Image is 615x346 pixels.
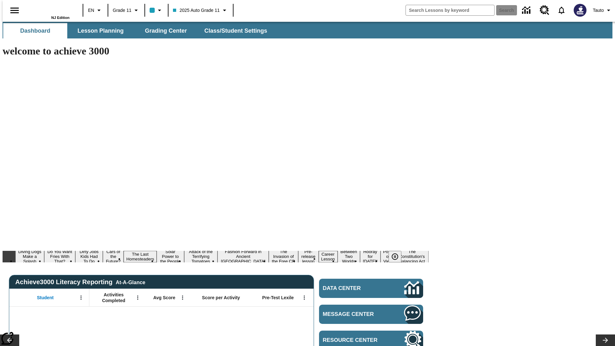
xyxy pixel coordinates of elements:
[153,295,175,301] span: Avg Score
[319,279,423,298] a: Data Center
[323,311,385,317] span: Message Center
[574,4,586,17] img: Avatar
[147,4,166,16] button: Class color is light blue. Change class color
[170,4,231,16] button: Class: 2025 Auto Grade 11, Select your class
[85,4,106,16] button: Language: EN, Select a language
[536,2,553,19] a: Resource Center, Will open in new tab
[110,4,143,16] button: Grade: Grade 11, Select a grade
[88,7,94,14] span: EN
[518,2,536,19] a: Data Center
[406,5,494,15] input: search field
[217,248,269,265] button: Slide 8 Fashion Forward in Ancient Rome
[3,23,273,38] div: SubNavbar
[78,27,124,35] span: Lesson Planning
[69,23,133,38] button: Lesson Planning
[323,337,385,343] span: Resource Center
[28,3,70,16] a: Home
[389,251,408,262] div: Pause
[28,2,70,20] div: Home
[157,248,184,265] button: Slide 6 Solar Power to the People
[360,248,381,265] button: Slide 13 Hooray for Constitution Day!
[76,293,86,302] button: Open Menu
[173,7,219,14] span: 2025 Auto Grade 11
[184,248,218,265] button: Slide 7 Attack of the Terrifying Tomatoes
[134,23,198,38] button: Grading Center
[116,278,145,285] div: At-A-Glance
[3,22,612,38] div: SubNavbar
[113,7,131,14] span: Grade 11
[299,293,309,302] button: Open Menu
[133,293,143,302] button: Open Menu
[145,27,187,35] span: Grading Center
[51,16,70,20] span: NJ Edition
[44,248,75,265] button: Slide 2 Do You Want Fries With That?
[553,2,570,19] a: Notifications
[596,334,615,346] button: Lesson carousel, Next
[15,278,145,286] span: Achieve3000 Literacy Reporting
[20,27,50,35] span: Dashboard
[199,23,272,38] button: Class/Student Settings
[262,295,294,301] span: Pre-Test Lexile
[75,248,103,265] button: Slide 3 Dirty Jobs Kids Had To Do
[93,292,135,303] span: Activities Completed
[5,1,24,20] button: Open side menu
[319,305,423,324] a: Message Center
[323,285,383,292] span: Data Center
[204,27,267,35] span: Class/Student Settings
[103,248,124,265] button: Slide 4 Cars of the Future?
[338,248,360,265] button: Slide 12 Between Two Worlds
[202,295,240,301] span: Score per Activity
[178,293,187,302] button: Open Menu
[590,4,615,16] button: Profile/Settings
[15,248,44,265] button: Slide 1 Diving Dogs Make a Splash
[593,7,604,14] span: Tauto
[3,23,67,38] button: Dashboard
[389,251,401,262] button: Pause
[319,251,338,262] button: Slide 11 Career Lesson
[298,248,319,265] button: Slide 10 Pre-release lesson
[381,248,396,265] button: Slide 14 Point of View
[124,251,157,262] button: Slide 5 The Last Homesteaders
[396,248,429,265] button: Slide 15 The Constitution's Balancing Act
[570,2,590,19] button: Select a new avatar
[269,248,298,265] button: Slide 9 The Invasion of the Free CD
[3,45,429,57] h1: welcome to achieve 3000
[37,295,53,301] span: Student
